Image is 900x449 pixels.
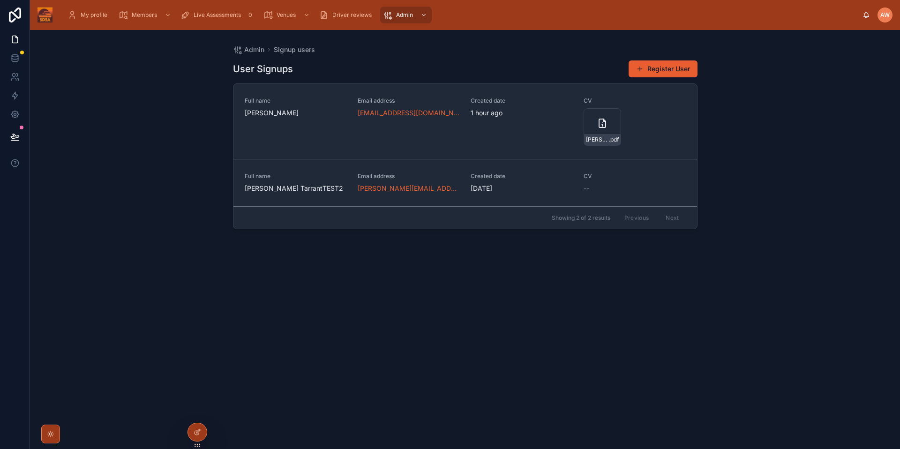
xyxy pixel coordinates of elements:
[471,184,492,193] p: [DATE]
[65,7,114,23] a: My profile
[380,7,432,23] a: Admin
[584,97,685,105] span: CV
[37,7,52,22] img: App logo
[358,108,459,118] a: [EMAIL_ADDRESS][DOMAIN_NAME]
[584,172,685,180] span: CV
[245,172,346,180] span: Full name
[245,9,256,21] div: 0
[358,172,459,180] span: Email address
[471,172,572,180] span: Created date
[233,84,697,159] a: Full name[PERSON_NAME]Email address[EMAIL_ADDRESS][DOMAIN_NAME]Created date1 hour agoCV[PERSON_NA...
[358,97,459,105] span: Email address
[584,184,589,193] span: --
[274,45,315,54] a: Signup users
[132,11,157,19] span: Members
[396,11,413,19] span: Admin
[233,62,293,75] h1: User Signups
[245,97,346,105] span: Full name
[245,108,346,118] span: [PERSON_NAME]
[471,108,502,118] p: 1 hour ago
[277,11,296,19] span: Venues
[116,7,176,23] a: Members
[880,11,890,19] span: AW
[358,184,459,193] a: [PERSON_NAME][EMAIL_ADDRESS][PERSON_NAME][DOMAIN_NAME]
[629,60,697,77] button: Register User
[60,5,862,25] div: scrollable content
[233,45,264,54] a: Admin
[586,136,609,143] span: [PERSON_NAME]-(2)
[471,97,572,105] span: Created date
[552,214,610,222] span: Showing 2 of 2 results
[81,11,107,19] span: My profile
[316,7,378,23] a: Driver reviews
[245,184,346,193] span: [PERSON_NAME] TarrantTEST2
[194,11,241,19] span: Live Assessments
[261,7,315,23] a: Venues
[244,45,264,54] span: Admin
[233,159,697,206] a: Full name[PERSON_NAME] TarrantTEST2Email address[PERSON_NAME][EMAIL_ADDRESS][PERSON_NAME][DOMAIN_...
[178,7,259,23] a: Live Assessments0
[332,11,372,19] span: Driver reviews
[609,136,619,143] span: .pdf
